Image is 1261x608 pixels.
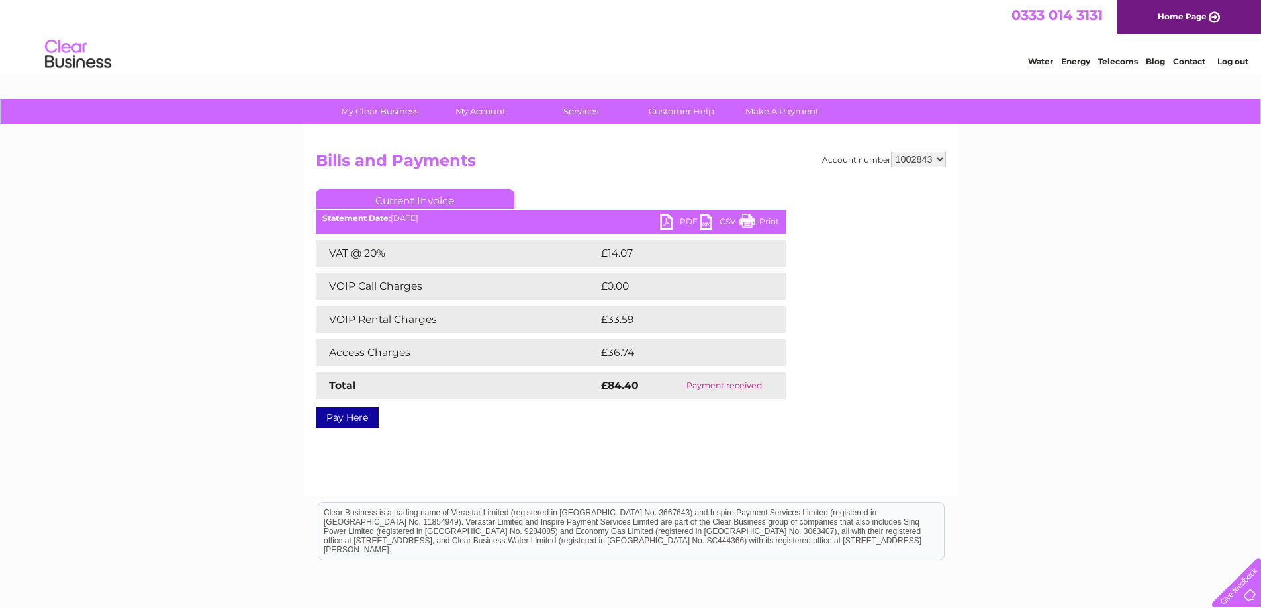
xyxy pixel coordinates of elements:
[329,379,356,392] strong: Total
[822,152,946,167] div: Account number
[316,407,379,428] a: Pay Here
[316,214,786,223] div: [DATE]
[1011,7,1103,23] a: 0333 014 3131
[316,240,598,267] td: VAT @ 20%
[700,214,739,233] a: CSV
[322,213,391,223] b: Statement Date:
[318,7,944,64] div: Clear Business is a trading name of Verastar Limited (registered in [GEOGRAPHIC_DATA] No. 3667643...
[739,214,779,233] a: Print
[598,306,759,333] td: £33.59
[1173,56,1205,66] a: Contact
[526,99,635,124] a: Services
[663,372,785,399] td: Payment received
[1098,56,1138,66] a: Telecoms
[426,99,535,124] a: My Account
[601,379,639,392] strong: £84.40
[44,34,112,75] img: logo.png
[325,99,434,124] a: My Clear Business
[598,240,758,267] td: £14.07
[316,306,598,333] td: VOIP Rental Charges
[316,339,598,366] td: Access Charges
[316,189,514,209] a: Current Invoice
[1217,56,1248,66] a: Log out
[1146,56,1165,66] a: Blog
[316,152,946,177] h2: Bills and Payments
[627,99,736,124] a: Customer Help
[316,273,598,300] td: VOIP Call Charges
[1061,56,1090,66] a: Energy
[598,273,755,300] td: £0.00
[660,214,700,233] a: PDF
[598,339,759,366] td: £36.74
[1028,56,1053,66] a: Water
[727,99,837,124] a: Make A Payment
